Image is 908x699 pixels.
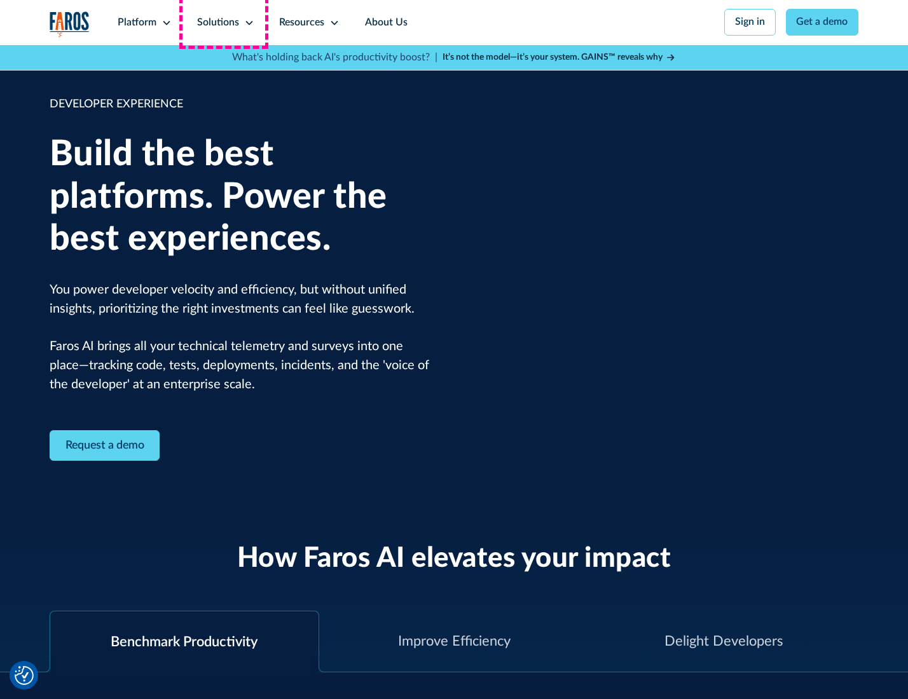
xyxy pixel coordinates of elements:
a: Get a demo [786,9,859,36]
p: You power developer velocity and efficiency, but without unified insights, prioritizing the right... [50,281,436,395]
h2: How Faros AI elevates your impact [237,542,671,576]
div: Platform [118,15,156,31]
div: Benchmark Productivity [111,632,258,653]
img: Logo of the analytics and reporting company Faros. [50,11,90,37]
img: Revisit consent button [15,666,34,685]
a: It’s not the model—it’s your system. GAINS™ reveals why [443,51,677,64]
button: Cookie Settings [15,666,34,685]
div: Delight Developers [664,631,783,652]
p: What's holding back AI's productivity boost? | [232,50,437,65]
a: home [50,11,90,37]
div: DEVELOPER EXPERIENCE [50,96,436,113]
div: Solutions [197,15,239,31]
strong: It’s not the model—it’s your system. GAINS™ reveals why [443,53,663,62]
div: Improve Efficiency [398,631,511,652]
a: Sign in [724,9,776,36]
a: Contact Modal [50,430,160,461]
h1: Build the best platforms. Power the best experiences. [50,133,436,261]
div: Resources [279,15,324,31]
